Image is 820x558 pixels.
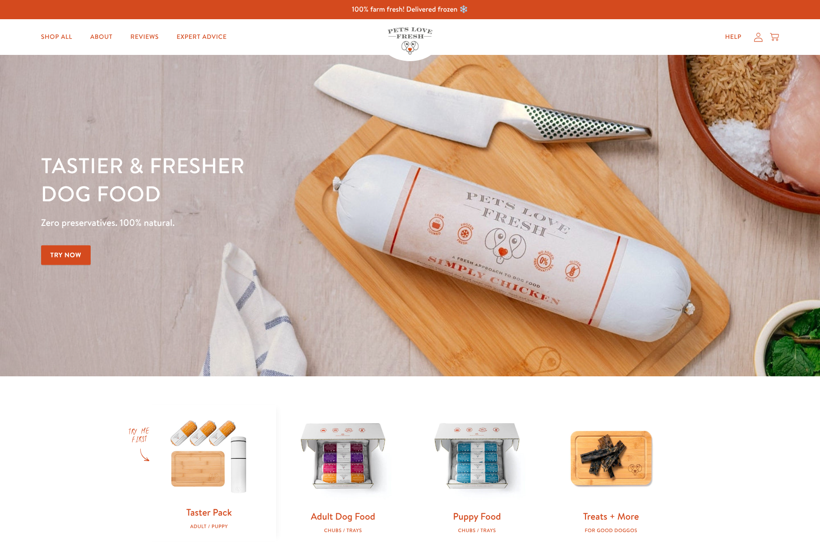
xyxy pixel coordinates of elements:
p: Zero preservatives. 100% natural. [41,215,533,231]
a: Expert Advice [170,28,234,46]
a: Treats + More [583,510,639,523]
a: Shop All [34,28,79,46]
div: For good doggos [558,528,664,533]
img: Pets Love Fresh [388,27,432,54]
h1: Tastier & fresher dog food [41,152,533,208]
a: Help [718,28,749,46]
a: Reviews [123,28,166,46]
a: Try Now [41,245,91,265]
div: Chubs / Trays [424,528,530,533]
div: Chubs / Trays [290,528,396,533]
div: Adult / Puppy [156,524,262,529]
a: Adult Dog Food [311,510,375,523]
a: Taster Pack [186,506,232,519]
a: Puppy Food [453,510,501,523]
a: About [83,28,120,46]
